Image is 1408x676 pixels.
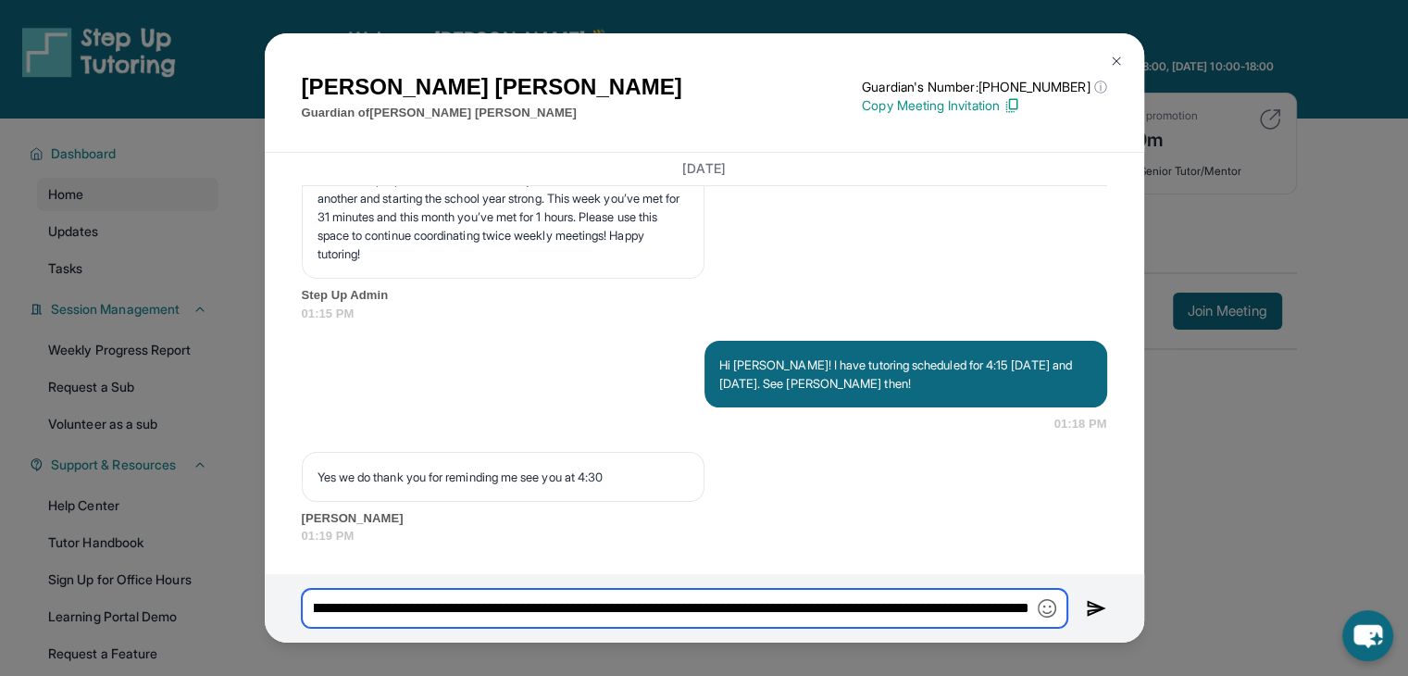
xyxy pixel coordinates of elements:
[302,305,1107,323] span: 01:15 PM
[302,509,1107,528] span: [PERSON_NAME]
[1086,597,1107,620] img: Send icon
[302,70,682,104] h1: [PERSON_NAME] [PERSON_NAME]
[318,170,689,263] p: Hi from Step Up! We are so excited that you are matched with one another and starting the school ...
[1109,54,1124,69] img: Close Icon
[1038,599,1056,618] img: Emoji
[302,160,1107,179] h3: [DATE]
[1342,610,1393,661] button: chat-button
[1003,97,1020,114] img: Copy Icon
[862,78,1106,96] p: Guardian's Number: [PHONE_NUMBER]
[318,468,689,486] p: Yes we do thank you for reminding me see you at 4:30
[302,104,682,122] p: Guardian of [PERSON_NAME] [PERSON_NAME]
[862,96,1106,115] p: Copy Meeting Invitation
[302,527,1107,545] span: 01:19 PM
[302,286,1107,305] span: Step Up Admin
[1054,415,1107,433] span: 01:18 PM
[719,356,1092,393] p: Hi [PERSON_NAME]! I have tutoring scheduled for 4:15 [DATE] and [DATE]. See [PERSON_NAME] then!
[1093,78,1106,96] span: ⓘ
